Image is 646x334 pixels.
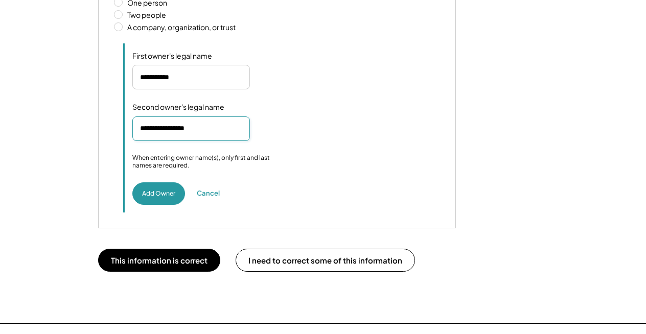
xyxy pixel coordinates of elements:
[124,11,440,18] label: Two people
[132,51,235,61] h5: First owner's legal name
[132,102,235,112] h5: Second owner's legal name
[193,186,223,201] button: Cancel
[132,154,286,170] div: When entering owner name(s), only first and last names are required.
[236,249,415,272] button: I need to correct some of this information
[98,249,220,272] button: This information is correct
[124,23,440,31] label: A company, organization, or trust
[132,182,185,205] button: Add Owner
